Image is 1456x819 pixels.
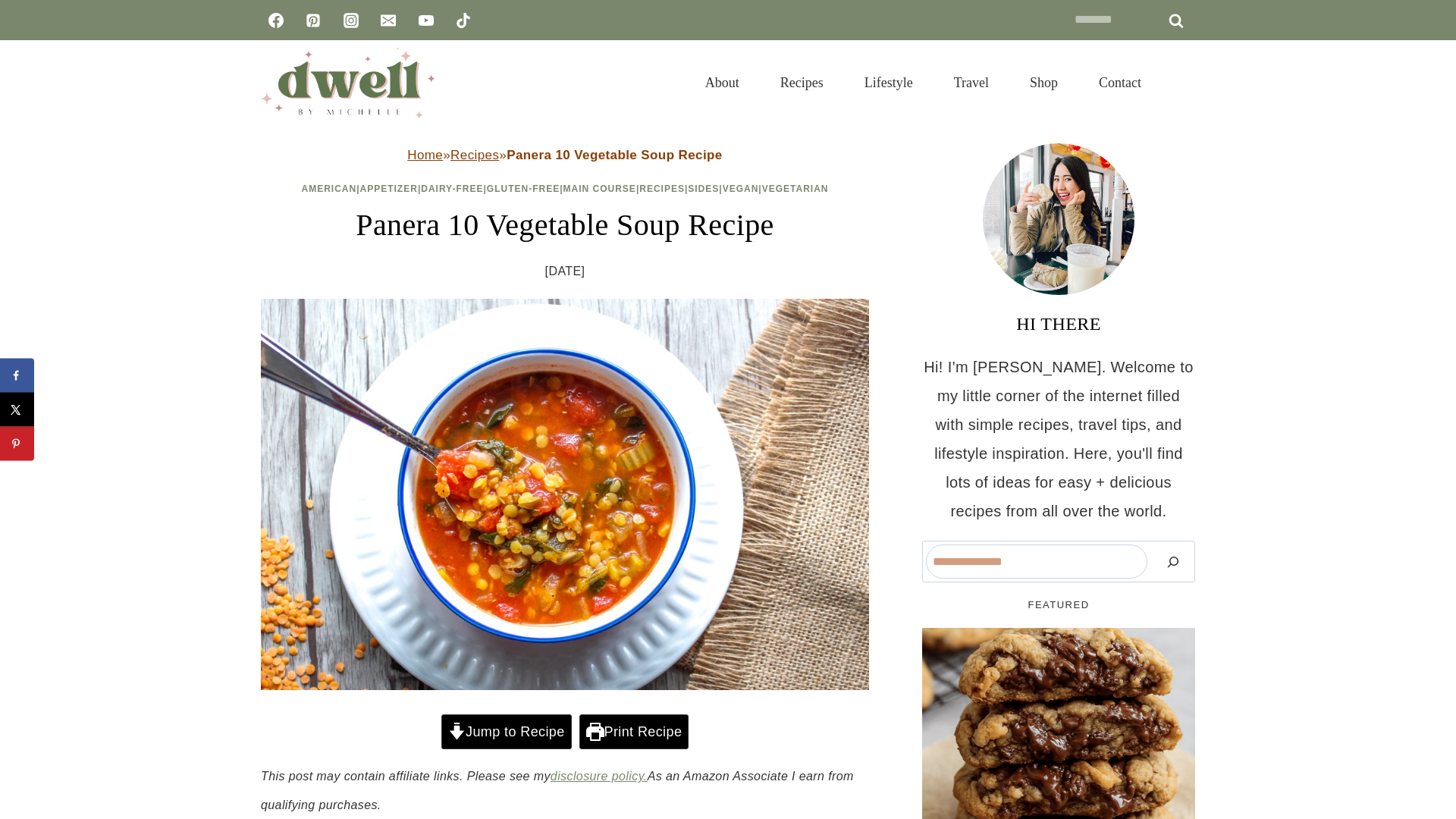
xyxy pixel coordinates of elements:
[685,56,1162,109] nav: Primary Navigation
[844,56,934,109] a: Lifestyle
[302,184,357,194] a: American
[360,184,418,194] a: Appetizer
[298,5,328,36] a: Pinterest
[723,184,759,194] a: Vegan
[407,148,722,162] span: » »
[1155,544,1191,579] button: Search
[261,770,854,811] em: This post may contain affiliate links. Please see my As an Amazon Associate I earn from qualifyin...
[373,5,403,36] a: Email
[545,260,585,283] time: [DATE]
[261,202,869,248] h1: Panera 10 Vegetable Soup Recipe
[762,184,829,194] a: Vegetarian
[441,714,572,749] a: Jump to Recipe
[407,148,443,162] a: Home
[336,5,366,36] a: Instagram
[302,184,829,194] span: | | | | | | | |
[421,184,483,194] a: Dairy-Free
[922,598,1195,613] h5: FEATURED
[261,299,869,690] img: Panera soup in a bowl
[551,770,648,783] a: disclosure policy.
[639,184,685,194] a: Recipes
[487,184,560,194] a: Gluten-Free
[1078,56,1162,109] a: Contact
[448,5,479,36] a: TikTok
[922,353,1195,526] p: Hi! I'm [PERSON_NAME]. Welcome to my little corner of the internet filled with simple recipes, tr...
[579,714,689,749] a: Print Recipe
[261,48,435,118] img: DWELL by michelle
[450,148,499,162] a: Recipes
[1169,70,1195,96] button: View Search Form
[685,56,760,109] a: About
[1009,56,1078,109] a: Shop
[934,56,1009,109] a: Travel
[411,5,441,36] a: YouTube
[507,148,723,162] strong: Panera 10 Vegetable Soup Recipe
[261,5,291,36] a: Facebook
[688,184,719,194] a: Sides
[922,310,1195,337] h3: HI THERE
[563,184,636,194] a: Main Course
[760,56,844,109] a: Recipes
